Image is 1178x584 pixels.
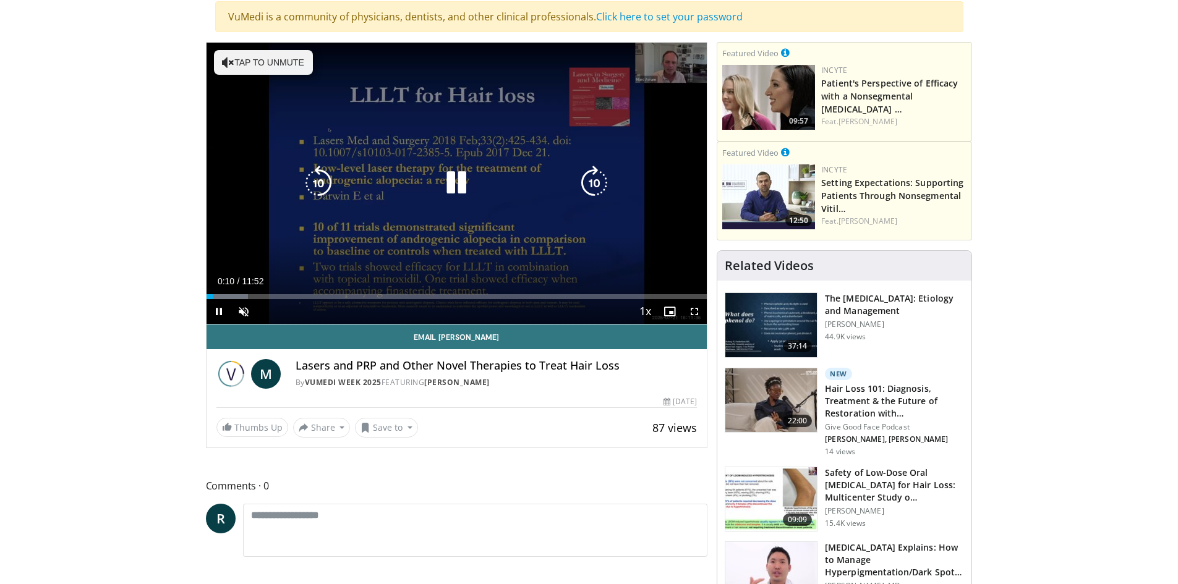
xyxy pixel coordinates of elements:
img: Vumedi Week 2025 [216,359,246,389]
span: 09:57 [785,116,812,127]
a: Setting Expectations: Supporting Patients Through Nonsegmental Vitil… [821,177,963,214]
h3: [MEDICAL_DATA] Explains: How to Manage Hyperpigmentation/Dark Spots o… [825,541,964,578]
img: 2c48d197-61e9-423b-8908-6c4d7e1deb64.png.150x105_q85_crop-smart_upscale.jpg [722,65,815,130]
button: Tap to unmute [214,50,313,75]
a: 09:09 Safety of Low-Dose Oral [MEDICAL_DATA] for Hair Loss: Multicenter Study o… [PERSON_NAME] 15... [725,467,964,532]
video-js: Video Player [207,43,707,324]
img: 83a686ce-4f43-4faf-a3e0-1f3ad054bd57.150x105_q85_crop-smart_upscale.jpg [725,467,817,531]
button: Fullscreen [682,299,707,324]
p: New [825,368,852,380]
span: 0:10 [218,276,234,286]
p: [PERSON_NAME] [825,320,964,329]
a: Vumedi Week 2025 [305,377,382,387]
span: / [237,276,240,286]
div: Feat. [821,116,967,127]
span: 11:52 [242,276,263,286]
a: 37:14 The [MEDICAL_DATA]: Etiology and Management [PERSON_NAME] 44.9K views [725,292,964,358]
span: 87 views [652,420,697,435]
img: c5af237d-e68a-4dd3-8521-77b3daf9ece4.150x105_q85_crop-smart_upscale.jpg [725,293,817,357]
a: Email [PERSON_NAME] [207,324,707,349]
img: 98b3b5a8-6d6d-4e32-b979-fd4084b2b3f2.png.150x105_q85_crop-smart_upscale.jpg [722,164,815,229]
a: R [206,504,236,533]
a: Click here to set your password [596,10,743,23]
small: Featured Video [722,48,779,59]
a: M [251,359,281,389]
p: 14 views [825,447,855,457]
p: Give Good Face Podcast [825,422,964,432]
a: Thumbs Up [216,418,288,437]
div: [DATE] [664,396,697,407]
h4: Lasers and PRP and Other Novel Therapies to Treat Hair Loss [296,359,698,373]
button: Pause [207,299,231,324]
h3: Safety of Low-Dose Oral [MEDICAL_DATA] for Hair Loss: Multicenter Study o… [825,467,964,504]
span: 12:50 [785,215,812,226]
p: [PERSON_NAME] [825,506,964,516]
p: [PERSON_NAME], [PERSON_NAME] [825,434,964,444]
small: Featured Video [722,147,779,158]
a: Incyte [821,164,847,175]
div: Progress Bar [207,294,707,299]
div: By FEATURING [296,377,698,388]
div: VuMedi is a community of physicians, dentists, and other clinical professionals. [215,1,963,32]
p: 44.9K views [825,332,866,342]
button: Playback Rate [633,299,657,324]
div: Feat. [821,216,967,227]
button: Enable picture-in-picture mode [657,299,682,324]
a: 12:50 [722,164,815,229]
p: 15.4K views [825,518,866,528]
a: 09:57 [722,65,815,130]
h4: Related Videos [725,258,814,273]
a: 22:00 New Hair Loss 101: Diagnosis, Treatment & the Future of Restoration with… Give Good Face Po... [725,368,964,457]
span: 22:00 [783,415,813,427]
span: 37:14 [783,340,813,352]
button: Save to [355,418,418,438]
img: 823268b6-bc03-4188-ae60-9bdbfe394016.150x105_q85_crop-smart_upscale.jpg [725,368,817,433]
span: Comments 0 [206,478,708,494]
a: Incyte [821,65,847,75]
button: Share [293,418,351,438]
a: [PERSON_NAME] [424,377,490,387]
h3: Hair Loss 101: Diagnosis, Treatment & the Future of Restoration with… [825,383,964,420]
h3: The [MEDICAL_DATA]: Etiology and Management [825,292,964,317]
a: Patient's Perspective of Efficacy with a Nonsegmental [MEDICAL_DATA] … [821,77,958,115]
button: Unmute [231,299,256,324]
a: [PERSON_NAME] [839,216,897,226]
a: [PERSON_NAME] [839,116,897,127]
span: 09:09 [783,514,813,526]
